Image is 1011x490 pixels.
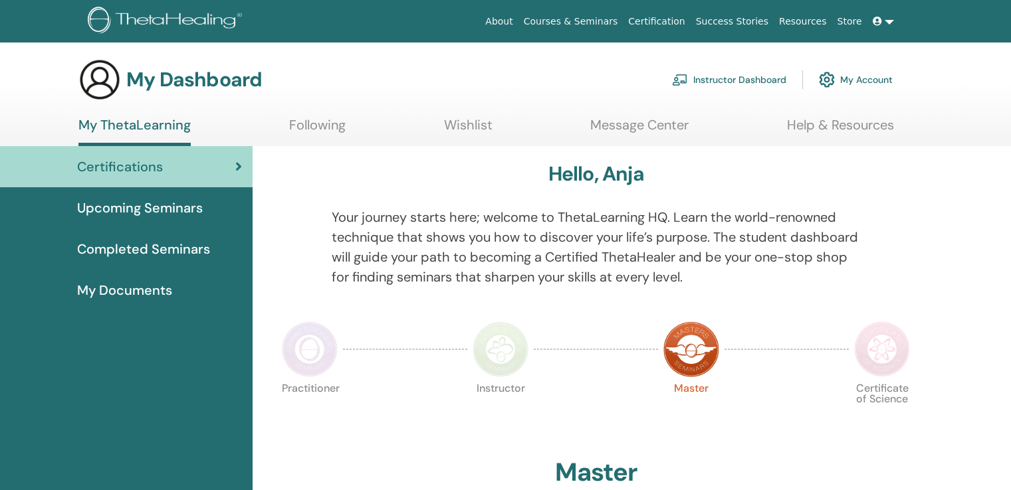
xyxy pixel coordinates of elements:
a: Wishlist [444,117,493,143]
p: Your journey starts here; welcome to ThetaLearning HQ. Learn the world-renowned technique that sh... [332,207,861,287]
a: My Account [819,65,893,94]
a: Help & Resources [787,117,894,143]
img: Master [663,321,719,377]
p: Practitioner [282,383,338,439]
p: Certificate of Science [854,383,910,439]
a: Following [289,117,346,143]
a: Store [832,9,867,34]
a: Courses & Seminars [518,9,623,34]
a: About [480,9,518,34]
h3: My Dashboard [126,68,262,92]
a: Message Center [590,117,689,143]
p: Master [663,383,719,439]
a: Instructor Dashboard [672,65,786,94]
h3: Hello, Anja [548,162,644,186]
span: Upcoming Seminars [77,198,203,218]
span: Completed Seminars [77,239,210,259]
span: My Documents [77,280,172,300]
a: Certification [623,9,690,34]
span: Certifications [77,157,163,177]
p: Instructor [473,383,528,439]
img: logo.png [88,7,247,37]
a: Resources [774,9,832,34]
img: Instructor [473,321,528,377]
a: Success Stories [691,9,774,34]
img: chalkboard-teacher.svg [672,74,688,86]
img: Practitioner [282,321,338,377]
h2: Master [555,457,637,488]
a: My ThetaLearning [78,117,191,146]
img: Certificate of Science [854,321,910,377]
img: cog.svg [819,68,835,91]
img: generic-user-icon.jpg [78,58,121,101]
